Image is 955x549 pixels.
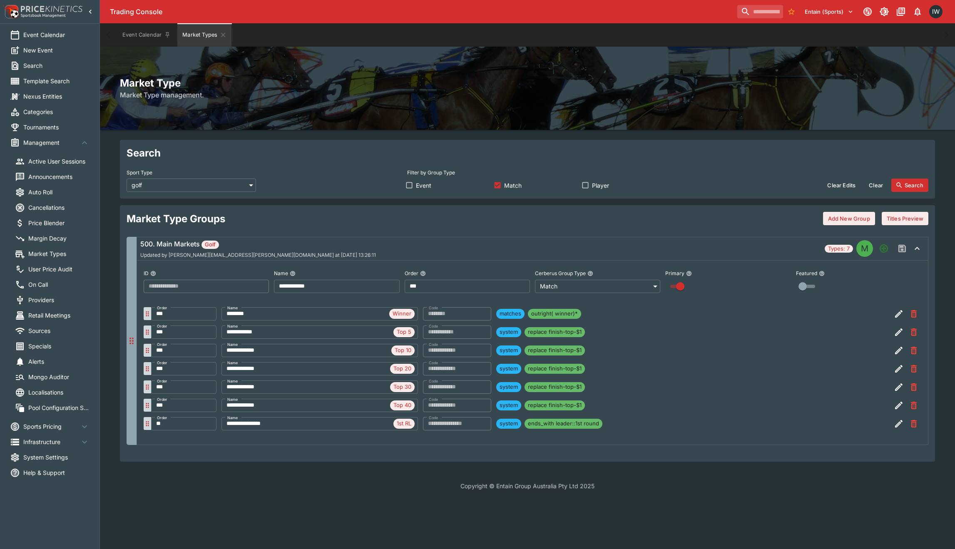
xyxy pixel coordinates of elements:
label: Name [227,303,238,313]
span: Event [416,181,431,190]
p: Featured [796,270,817,277]
span: replace finish-top-$1 [525,383,585,391]
button: Remove Market Code from the group [906,343,921,358]
span: Template Search [23,77,90,85]
span: New Event [23,46,90,55]
span: Active User Sessions [28,157,90,166]
h2: Market Type [120,77,935,89]
p: Copyright © Entain Group Australia Pty Ltd 2025 [100,482,955,490]
label: Order [157,303,167,313]
p: Order [405,270,418,277]
p: Filter by Group Type [407,169,455,176]
button: Remove Market Code from the group [906,361,921,376]
h6: 500. Main Markets [140,239,376,249]
p: Sport Type [127,169,152,176]
button: Event Calendar [117,23,176,47]
span: Types: 7 [825,245,853,253]
span: system [496,328,521,336]
span: Management [23,138,80,147]
button: Connected to PK [860,4,875,19]
h2: Search [127,147,928,159]
span: Search [23,61,90,70]
span: Nexus Entities [23,92,90,101]
label: Code [429,358,438,368]
label: Name [227,358,238,368]
p: ID [144,270,149,277]
span: Save changes to the Market Type group [895,241,910,256]
label: Name [227,340,238,350]
button: Order [420,271,426,276]
span: Announcements [28,172,90,181]
button: Remove Market Code from the group [906,306,921,321]
label: Name [227,395,238,405]
button: Market Types [177,23,231,47]
span: ends_with leader::1st round [525,420,602,428]
button: Select Tenant [800,5,858,18]
button: Toggle light/dark mode [877,4,892,19]
p: Primary [665,270,684,277]
label: Order [157,413,167,423]
input: search [737,5,783,18]
button: Remove Market Code from the group [906,380,921,395]
button: Featured [819,271,825,276]
button: Add a new Market type to the group [876,241,891,256]
label: Order [157,358,167,368]
button: Titles Preview [882,212,928,225]
span: Tournaments [23,123,90,132]
label: Name [227,377,238,386]
label: Code [429,395,438,405]
button: Ian Wright [927,2,945,21]
button: ID [150,271,156,276]
button: Remove Market Code from the group [906,325,921,340]
span: Top 40 [390,401,415,410]
button: Search [891,179,928,192]
span: Market Types [28,249,90,258]
div: Match [535,280,660,293]
span: Providers [28,296,90,304]
button: Primary [686,271,692,276]
span: outright( winner)* [528,310,581,318]
img: PriceKinetics Logo [2,3,19,20]
span: replace finish-top-$1 [525,346,585,355]
span: system [496,401,521,410]
p: Name [274,270,288,277]
span: On Call [28,280,90,289]
span: System Settings [23,453,90,462]
img: Sportsbook Management [21,14,66,17]
span: Price Blender [28,219,90,227]
span: Mongo Auditor [28,373,90,381]
span: system [496,365,521,373]
button: Remove Market Code from the group [906,398,921,413]
button: Remove Market Code from the group [906,416,921,431]
img: PriceKinetics [21,6,82,12]
button: Clear Edits [822,179,860,192]
span: Sources [28,326,90,335]
span: Top 5 [393,328,415,336]
span: Localisations [28,388,90,397]
label: Code [429,303,438,313]
span: matches [496,310,525,318]
span: Match [504,181,522,190]
span: Infrastructure [23,437,80,446]
label: Name [227,322,238,331]
label: Order [157,340,167,350]
span: replace finish-top-$1 [525,401,585,410]
label: Code [429,340,438,350]
label: Order [157,395,167,405]
h6: Market Type management. [120,90,935,100]
label: Order [157,322,167,331]
button: Notifications [910,4,925,19]
span: system [496,346,521,355]
div: golf [127,179,256,192]
span: Cancellations [28,203,90,212]
button: Documentation [893,4,908,19]
span: Top 10 [391,346,415,355]
span: Help & Support [23,468,90,477]
span: Golf [201,241,219,249]
span: Margin Decay [28,234,90,243]
button: No Bookmarks [785,5,798,18]
span: Pool Configuration Sets [28,403,90,412]
span: User Price Audit [28,265,90,273]
span: 1st RL [393,420,415,428]
span: Retail Meetings [28,311,90,320]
